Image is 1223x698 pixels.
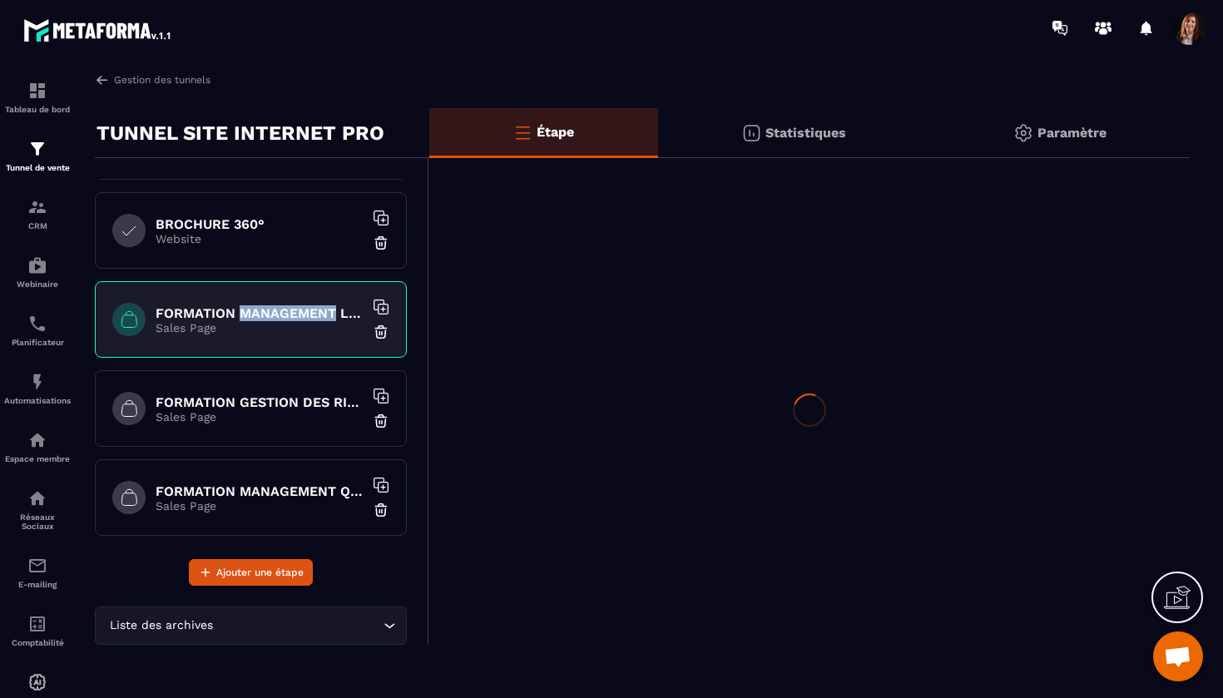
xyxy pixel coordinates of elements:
a: Ouvrir le chat [1153,631,1203,681]
p: Espace membre [4,454,71,463]
button: Ajouter une étape [189,559,313,586]
img: bars-o.4a397970.svg [512,122,532,142]
img: setting-gr.5f69749f.svg [1013,123,1033,143]
h6: FORMATION MANAGEMENT QUALITE ET RISQUES EN ESSMS [156,483,364,499]
img: formation [27,81,47,101]
a: formationformationTunnel de vente [4,126,71,185]
img: logo [23,15,173,45]
img: formation [27,139,47,159]
p: Website [156,232,364,245]
img: arrow [95,72,110,87]
h6: BROCHURE 360° [156,216,364,232]
input: Search for option [216,616,379,635]
img: stats.20deebd0.svg [741,123,761,143]
p: Réseaux Sociaux [4,512,71,531]
p: Statistiques [765,125,846,141]
a: emailemailE-mailing [4,543,71,601]
a: formationformationTableau de bord [4,68,71,126]
p: Planificateur [4,338,71,347]
img: trash [373,235,389,251]
p: E-mailing [4,580,71,589]
p: Tunnel de vente [4,163,71,172]
a: formationformationCRM [4,185,71,243]
img: trash [373,413,389,429]
p: Sales Page [156,321,364,334]
p: Sales Page [156,410,364,423]
a: schedulerschedulerPlanificateur [4,301,71,359]
img: trash [373,324,389,340]
a: automationsautomationsWebinaire [4,243,71,301]
a: automationsautomationsEspace membre [4,418,71,476]
p: CRM [4,221,71,230]
h6: FORMATION MANAGEMENT LEADERSHIP [156,305,364,321]
span: Ajouter une étape [216,564,304,581]
p: Paramètre [1037,125,1107,141]
p: Sales Page [156,499,364,512]
div: Search for option [95,606,407,645]
img: scheduler [27,314,47,334]
img: social-network [27,488,47,508]
p: Étape [537,124,574,140]
img: automations [27,255,47,275]
img: trash [373,502,389,518]
p: Automatisations [4,396,71,405]
img: automations [27,672,47,692]
img: email [27,556,47,576]
a: accountantaccountantComptabilité [4,601,71,660]
a: automationsautomationsAutomatisations [4,359,71,418]
img: accountant [27,614,47,634]
img: automations [27,430,47,450]
h6: FORMATION GESTION DES RISQUES EN SANTE [156,394,364,410]
img: automations [27,372,47,392]
span: Liste des archives [106,616,216,635]
p: Comptabilité [4,638,71,647]
p: Webinaire [4,280,71,289]
p: Tableau de bord [4,105,71,114]
p: TUNNEL SITE INTERNET PRO [97,116,384,150]
img: formation [27,197,47,217]
a: Gestion des tunnels [95,72,210,87]
a: social-networksocial-networkRéseaux Sociaux [4,476,71,543]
